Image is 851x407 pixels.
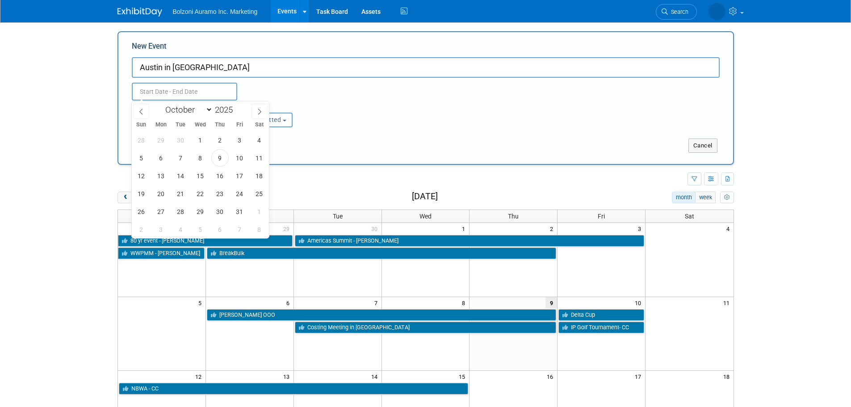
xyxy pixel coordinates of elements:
span: October 1, 2025 [192,131,209,149]
select: Month [161,104,213,115]
span: October 27, 2025 [152,203,170,220]
span: October 21, 2025 [172,185,189,202]
span: October 13, 2025 [152,167,170,185]
span: Wed [419,213,432,220]
a: WWPMM - [PERSON_NAME] [118,248,205,259]
span: October 8, 2025 [192,149,209,167]
span: 12 [194,371,205,382]
span: Thu [508,213,519,220]
span: November 8, 2025 [251,221,268,238]
span: Fri [230,122,249,128]
span: October 22, 2025 [192,185,209,202]
img: Casey Coats [708,3,725,20]
img: ExhibitDay [117,8,162,17]
input: Year [213,105,239,115]
span: October 10, 2025 [231,149,248,167]
span: November 5, 2025 [192,221,209,238]
span: October 29, 2025 [192,203,209,220]
a: [PERSON_NAME] OOO [207,309,556,321]
span: 5 [197,297,205,308]
span: October 31, 2025 [231,203,248,220]
span: October 16, 2025 [211,167,229,185]
span: November 1, 2025 [251,203,268,220]
a: Americas Summit - [PERSON_NAME] [295,235,644,247]
span: Wed [190,122,210,128]
span: October 24, 2025 [231,185,248,202]
span: September 28, 2025 [133,131,150,149]
span: October 30, 2025 [211,203,229,220]
span: 17 [634,371,645,382]
button: month [672,192,696,203]
a: IP Golf Tournament- CC [558,322,644,333]
span: October 9, 2025 [211,149,229,167]
span: November 4, 2025 [172,221,189,238]
span: November 6, 2025 [211,221,229,238]
span: September 30, 2025 [172,131,189,149]
span: Sat [685,213,694,220]
span: October 26, 2025 [133,203,150,220]
span: 29 [282,223,293,234]
a: BreakBulk [207,248,556,259]
span: Tue [171,122,190,128]
span: November 2, 2025 [133,221,150,238]
span: October 14, 2025 [172,167,189,185]
span: Thu [210,122,230,128]
span: 3 [637,223,645,234]
span: 4 [725,223,734,234]
button: prev [117,192,134,203]
input: Name of Trade Show / Conference [132,57,720,78]
i: Personalize Calendar [724,195,730,201]
span: 16 [546,371,557,382]
span: October 3, 2025 [231,131,248,149]
span: 6 [285,297,293,308]
span: October 12, 2025 [133,167,150,185]
span: 8 [461,297,469,308]
span: October 2, 2025 [211,131,229,149]
span: October 15, 2025 [192,167,209,185]
span: Tue [333,213,343,220]
span: October 5, 2025 [133,149,150,167]
span: Search [668,8,688,15]
input: Start Date - End Date [132,83,237,101]
span: 11 [722,297,734,308]
div: Participation: [232,101,319,112]
span: Mon [151,122,171,128]
span: October 4, 2025 [251,131,268,149]
a: NBWA - CC [119,383,469,394]
span: Sat [249,122,269,128]
span: 30 [370,223,381,234]
span: 18 [722,371,734,382]
span: Fri [598,213,605,220]
a: Search [656,4,697,20]
span: November 7, 2025 [231,221,248,238]
span: October 11, 2025 [251,149,268,167]
span: October 23, 2025 [211,185,229,202]
a: Delta Cup [558,309,644,321]
span: 1 [461,223,469,234]
span: October 6, 2025 [152,149,170,167]
button: Cancel [688,138,717,153]
span: October 25, 2025 [251,185,268,202]
span: 14 [370,371,381,382]
div: Attendance / Format: [132,101,218,112]
span: 15 [458,371,469,382]
h2: [DATE] [412,192,438,201]
span: October 18, 2025 [251,167,268,185]
span: 9 [545,297,557,308]
span: Bolzoni Auramo Inc. Marketing [173,8,258,15]
a: Costing Meeting in [GEOGRAPHIC_DATA] [295,322,557,333]
span: October 19, 2025 [133,185,150,202]
span: 10 [634,297,645,308]
span: October 17, 2025 [231,167,248,185]
span: Sun [132,122,151,128]
span: 13 [282,371,293,382]
button: week [695,192,716,203]
button: myCustomButton [720,192,734,203]
span: October 20, 2025 [152,185,170,202]
span: September 29, 2025 [152,131,170,149]
span: October 7, 2025 [172,149,189,167]
span: 2 [549,223,557,234]
a: 80 yr event - [PERSON_NAME] [118,235,293,247]
span: November 3, 2025 [152,221,170,238]
span: 7 [373,297,381,308]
